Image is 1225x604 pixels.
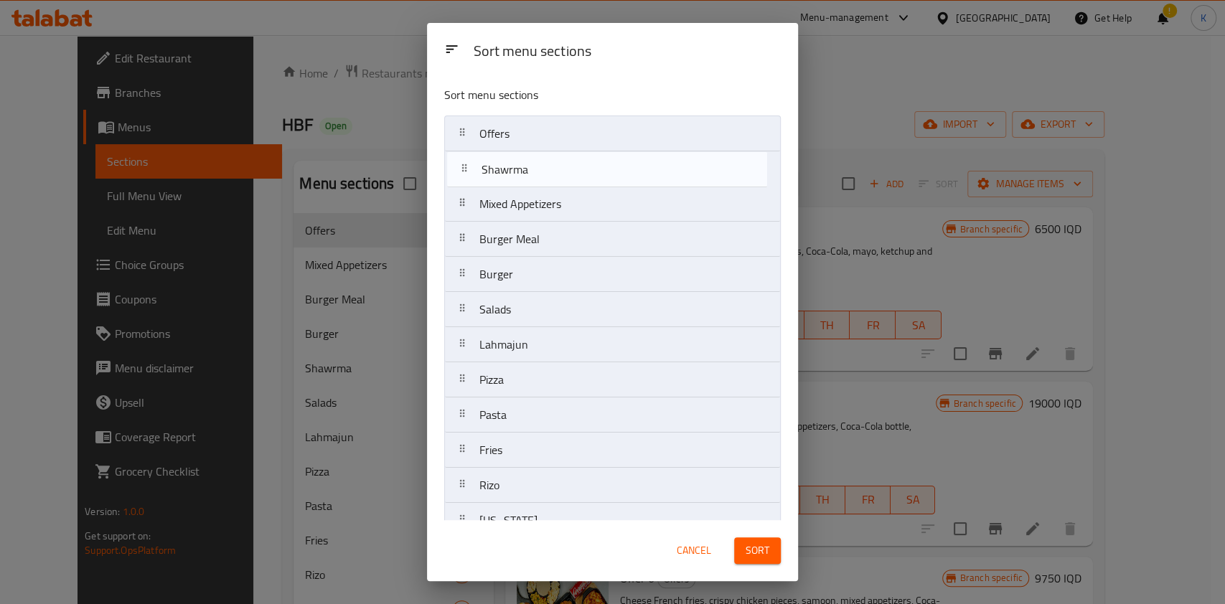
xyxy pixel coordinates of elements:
[746,542,769,560] span: Sort
[467,36,787,68] div: Sort menu sections
[734,537,781,564] button: Sort
[677,542,711,560] span: Cancel
[671,537,717,564] button: Cancel
[444,86,711,104] p: Sort menu sections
